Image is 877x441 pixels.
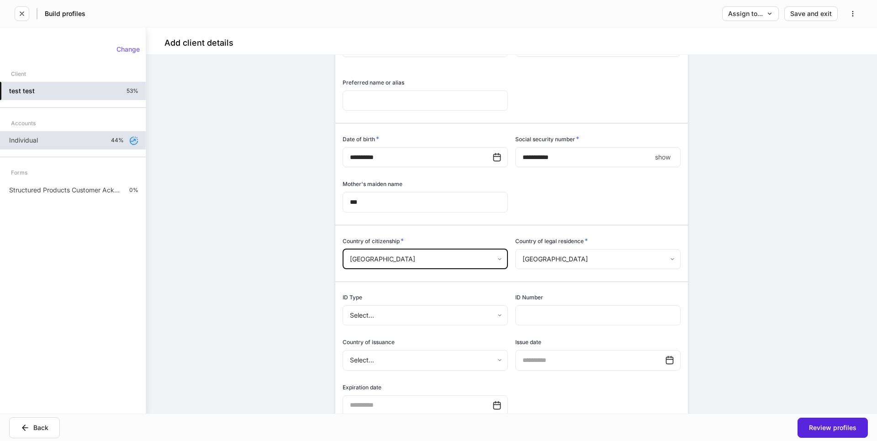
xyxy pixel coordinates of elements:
h4: Add client details [164,37,233,48]
h6: Social security number [515,134,579,143]
p: show [655,153,671,162]
div: Client [11,66,26,82]
div: Select... [343,305,507,325]
p: 53% [127,87,138,95]
div: Select... [343,350,507,370]
h6: Expiration date [343,383,381,392]
h6: Country of issuance [343,338,395,346]
p: Individual [9,136,38,145]
button: Save and exit [784,6,838,21]
button: Change [111,42,146,57]
div: [GEOGRAPHIC_DATA] [343,249,507,269]
div: Back [21,423,48,432]
h6: Issue date [515,338,541,346]
button: Back [9,417,60,438]
button: Review profiles [798,418,868,438]
div: Forms [11,165,27,181]
h6: ID Number [515,293,543,302]
h6: Preferred name or alias [343,78,404,87]
h5: Build profiles [45,9,85,18]
div: Review profiles [809,425,856,431]
div: Accounts [11,115,36,131]
div: Save and exit [790,11,832,17]
h6: Mother's maiden name [343,180,402,188]
h6: ID Type [343,293,362,302]
h5: test test [9,86,35,96]
p: 44% [111,137,124,144]
h6: Country of citizenship [343,236,404,245]
p: 0% [129,186,138,194]
h6: Country of legal residence [515,236,588,245]
div: [GEOGRAPHIC_DATA] [515,249,680,269]
button: Assign to... [722,6,779,21]
div: Change [116,46,140,53]
h6: Date of birth [343,134,379,143]
div: Assign to... [728,11,773,17]
p: Structured Products Customer Acknowledgements Disclosure [9,186,122,195]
